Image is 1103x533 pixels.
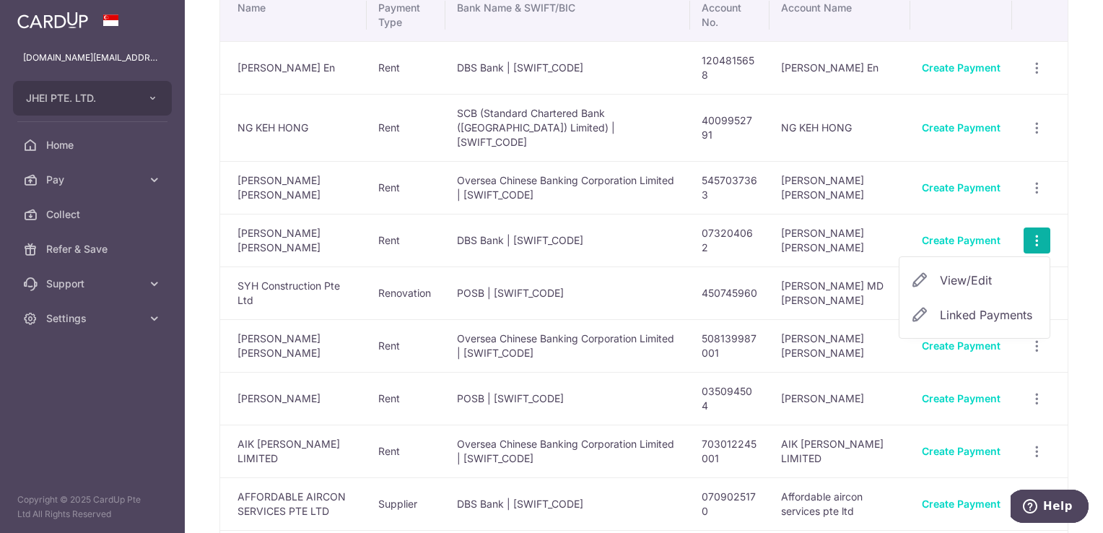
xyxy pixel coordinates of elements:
[220,266,367,319] td: SYH Construction Pte Ltd
[445,161,689,214] td: Oversea Chinese Banking Corporation Limited | [SWIFT_CODE]
[770,425,910,477] td: AIK [PERSON_NAME] LIMITED
[770,266,910,319] td: [PERSON_NAME] MD [PERSON_NAME]
[770,319,910,372] td: [PERSON_NAME] [PERSON_NAME]
[220,425,367,477] td: AIK [PERSON_NAME] LIMITED
[367,161,445,214] td: Rent
[922,392,1000,404] a: Create Payment
[770,41,910,94] td: [PERSON_NAME] En
[32,10,62,23] span: Help
[922,339,1000,352] a: Create Payment
[770,372,910,425] td: [PERSON_NAME]
[690,477,770,530] td: 0709025170
[690,319,770,372] td: 508139987001
[922,121,1000,134] a: Create Payment
[445,319,689,372] td: Oversea Chinese Banking Corporation Limited | [SWIFT_CODE]
[367,372,445,425] td: Rent
[367,41,445,94] td: Rent
[770,477,910,530] td: Affordable aircon services pte ltd
[445,41,689,94] td: DBS Bank | [SWIFT_CODE]
[367,425,445,477] td: Rent
[922,61,1000,74] a: Create Payment
[220,214,367,266] td: [PERSON_NAME] [PERSON_NAME]
[899,263,1050,298] a: View/Edit
[46,242,141,256] span: Refer & Save
[690,266,770,319] td: 450745960
[922,181,1000,194] a: Create Payment
[922,234,1000,246] a: Create Payment
[23,51,162,65] p: [DOMAIN_NAME][EMAIL_ADDRESS][DOMAIN_NAME]
[367,94,445,161] td: Rent
[690,94,770,161] td: 4009952791
[46,173,141,187] span: Pay
[367,477,445,530] td: Supplier
[26,91,133,105] span: JHEI PTE. LTD.
[690,425,770,477] td: 703012245001
[220,94,367,161] td: NG KEH HONG
[445,477,689,530] td: DBS Bank | [SWIFT_CODE]
[17,12,88,29] img: CardUp
[367,319,445,372] td: Rent
[940,272,1038,289] span: View/Edit
[367,214,445,266] td: Rent
[690,41,770,94] td: 1204815658
[367,266,445,319] td: Renovation
[220,41,367,94] td: [PERSON_NAME] En
[690,372,770,425] td: 035094504
[46,207,141,222] span: Collect
[922,498,1000,510] a: Create Payment
[690,214,770,266] td: 073204062
[770,214,910,266] td: [PERSON_NAME] [PERSON_NAME]
[445,372,689,425] td: POSB | [SWIFT_CODE]
[690,161,770,214] td: 5457037363
[220,477,367,530] td: AFFORDABLE AIRCON SERVICES PTE LTD
[445,214,689,266] td: DBS Bank | [SWIFT_CODE]
[445,425,689,477] td: Oversea Chinese Banking Corporation Limited | [SWIFT_CODE]
[46,138,141,152] span: Home
[1011,490,1089,526] iframe: Opens a widget where you can find more information
[220,319,367,372] td: [PERSON_NAME] [PERSON_NAME]
[445,94,689,161] td: SCB (Standard Chartered Bank ([GEOGRAPHIC_DATA]) Limited) | [SWIFT_CODE]
[13,81,172,116] button: JHEI PTE. LTD.
[770,94,910,161] td: NG KEH HONG
[220,372,367,425] td: [PERSON_NAME]
[445,266,689,319] td: POSB | [SWIFT_CODE]
[46,311,141,326] span: Settings
[899,298,1050,332] a: Linked Payments
[770,161,910,214] td: [PERSON_NAME] [PERSON_NAME]
[940,308,1032,322] span: translation missing: en.user_payees.user_payee_list.linked_payments
[220,161,367,214] td: [PERSON_NAME] [PERSON_NAME]
[46,277,141,291] span: Support
[922,445,1000,457] a: Create Payment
